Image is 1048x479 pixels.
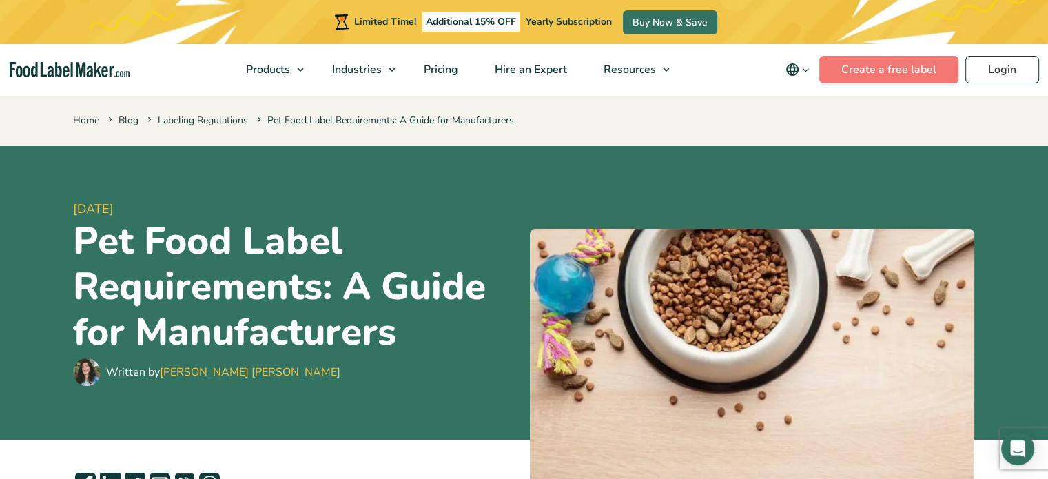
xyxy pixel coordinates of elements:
button: Change language [776,56,819,83]
a: Blog [119,114,138,127]
img: Maria Abi Hanna - Food Label Maker [73,358,101,386]
a: Labeling Regulations [158,114,248,127]
a: Products [228,44,311,95]
a: Login [965,56,1039,83]
a: [PERSON_NAME] [PERSON_NAME] [160,365,340,380]
span: Pet Food Label Requirements: A Guide for Manufacturers [254,114,514,127]
span: Resources [599,62,657,77]
a: Food Label Maker homepage [10,62,130,78]
h1: Pet Food Label Requirements: A Guide for Manufacturers [73,218,519,355]
div: Open Intercom Messenger [1001,432,1034,465]
span: Hire an Expert [491,62,568,77]
span: Industries [328,62,383,77]
a: Industries [314,44,402,95]
a: Resources [586,44,677,95]
span: [DATE] [73,200,519,218]
div: Written by [106,364,340,380]
a: Pricing [406,44,473,95]
a: Buy Now & Save [623,10,717,34]
a: Create a free label [819,56,958,83]
span: Yearly Subscription [526,15,612,28]
span: Limited Time! [354,15,416,28]
span: Pricing [420,62,460,77]
span: Additional 15% OFF [422,12,520,32]
a: Hire an Expert [477,44,582,95]
span: Products [242,62,291,77]
a: Home [73,114,99,127]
